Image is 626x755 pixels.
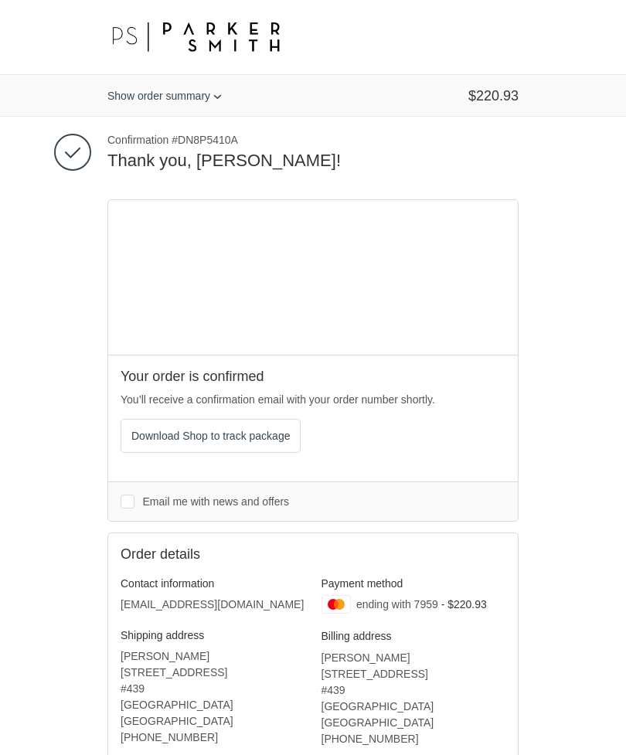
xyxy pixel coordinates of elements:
[322,650,506,747] address: [PERSON_NAME] [STREET_ADDRESS] #439 [GEOGRAPHIC_DATA] [GEOGRAPHIC_DATA] ‎[PHONE_NUMBER]
[121,392,505,408] p: You’ll receive a confirmation email with your order number shortly.
[107,90,210,102] span: Show order summary
[121,598,304,610] bdo: [EMAIL_ADDRESS][DOMAIN_NAME]
[143,495,290,508] span: Email me with news and offers
[121,419,301,453] button: Download Shop to track package
[107,133,519,147] span: Confirmation #DN8P5410A
[131,430,290,442] span: Download Shop to track package
[121,576,305,590] h3: Contact information
[121,648,305,746] address: [PERSON_NAME] [STREET_ADDRESS] #439 [GEOGRAPHIC_DATA] [GEOGRAPHIC_DATA] ‎[PHONE_NUMBER]
[108,200,519,355] iframe: Google map displaying pin point of shipping address: Healdsburg, California
[108,200,518,355] div: Google map displaying pin point of shipping address: Healdsburg, California
[441,598,487,610] span: - $220.93
[121,628,305,642] h3: Shipping address
[468,88,519,104] span: $220.93
[322,576,506,590] h3: Payment method
[107,16,283,55] img: Parker Smith
[322,629,506,643] h3: Billing address
[121,546,313,563] h2: Order details
[107,150,519,172] h2: Thank you, [PERSON_NAME]!
[121,368,505,386] h2: Your order is confirmed
[356,598,438,610] span: ending with 7959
